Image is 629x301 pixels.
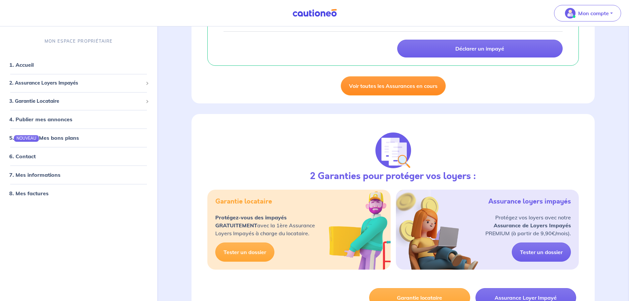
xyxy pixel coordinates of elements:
a: 8. Mes factures [9,190,49,197]
span: 3. Garantie Locataire [9,97,143,105]
button: illu_account_valid_menu.svgMon compte [554,5,621,21]
a: Tester un dossier [215,243,274,262]
img: justif-loupe [375,132,411,168]
div: 6. Contact [3,150,155,163]
a: Tester un dossier [512,243,571,262]
div: 7. Mes informations [3,168,155,181]
a: Déclarer un impayé [397,40,563,57]
p: Déclarer un impayé [455,45,504,52]
p: avec la 1ère Assurance Loyers Impayés à charge du locataire. [215,213,315,237]
strong: Assurance de Loyers Impayés [494,222,571,229]
h3: 2 Garanties pour protéger vos loyers : [310,171,476,182]
p: Protégez vos loyers avec notre PREMIUM (à partir de 9,90€/mois). [485,213,571,237]
div: 2. Assurance Loyers Impayés [3,77,155,90]
a: 4. Publier mes annonces [9,116,72,123]
h5: Garantie locataire [215,198,272,206]
div: 4. Publier mes annonces [3,113,155,126]
a: 7. Mes informations [9,171,60,178]
p: MON ESPACE PROPRIÉTAIRE [45,38,113,44]
img: Cautioneo [290,9,339,17]
span: 2. Assurance Loyers Impayés [9,79,143,87]
strong: Protégez-vous des impayés GRATUITEMENT [215,214,287,229]
h5: Assurance loyers impayés [488,198,571,206]
a: 1. Accueil [9,61,34,68]
img: illu_account_valid_menu.svg [565,8,576,19]
a: 6. Contact [9,153,36,160]
p: Mon compte [578,9,609,17]
div: 1. Accueil [3,58,155,71]
a: Voir toutes les Assurances en cours [341,76,446,95]
div: 8. Mes factures [3,187,155,200]
div: 3. Garantie Locataire [3,95,155,108]
a: 5.NOUVEAUMes bons plans [9,134,79,141]
div: 5.NOUVEAUMes bons plans [3,131,155,144]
